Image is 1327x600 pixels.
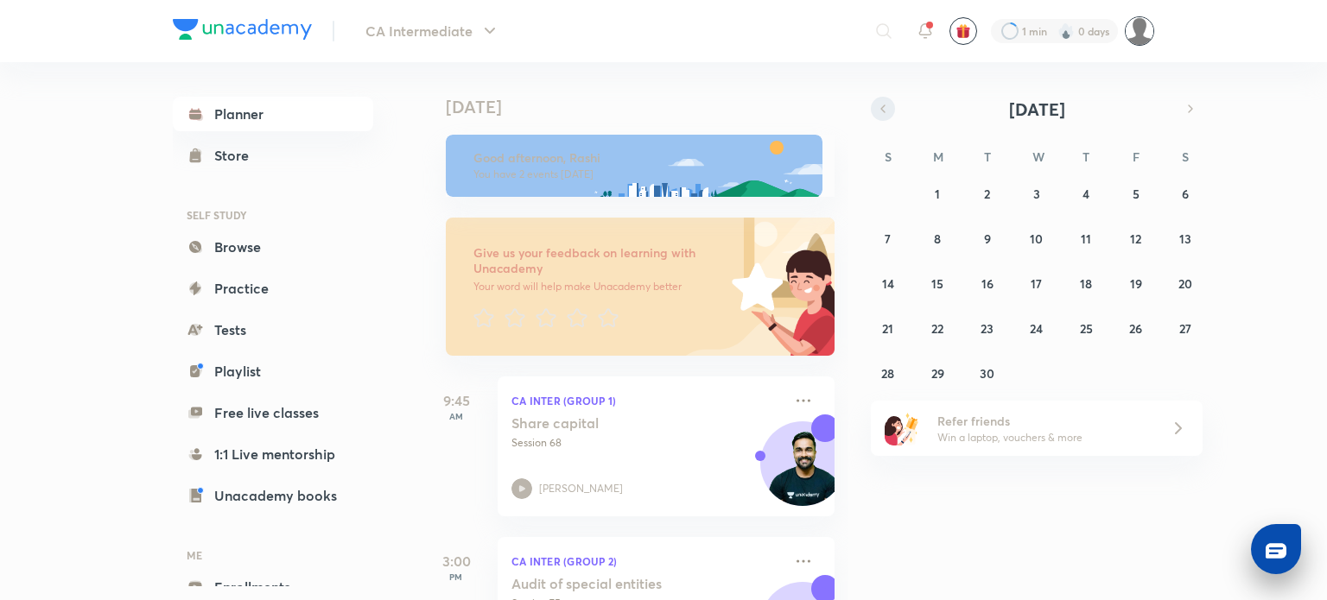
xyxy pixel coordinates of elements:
[511,551,783,572] p: CA Inter (Group 2)
[974,314,1001,342] button: September 23, 2025
[173,354,373,388] a: Playlist
[1122,224,1150,252] button: September 12, 2025
[895,97,1178,121] button: [DATE]
[1023,314,1051,342] button: September 24, 2025
[974,224,1001,252] button: September 9, 2025
[974,269,1001,297] button: September 16, 2025
[981,275,994,292] abbr: September 16, 2025
[885,411,919,445] img: referral
[1171,224,1199,252] button: September 13, 2025
[974,359,1001,387] button: September 30, 2025
[511,414,727,432] h5: Share capital
[1072,224,1100,252] button: September 11, 2025
[874,314,902,342] button: September 21, 2025
[1057,22,1075,40] img: streak
[761,431,844,514] img: Avatar
[981,320,994,337] abbr: September 23, 2025
[874,359,902,387] button: September 28, 2025
[984,148,991,165] abbr: Tuesday
[924,224,951,252] button: September 8, 2025
[1133,148,1140,165] abbr: Friday
[974,180,1001,207] button: September 2, 2025
[956,23,971,39] img: avatar
[422,572,491,582] p: PM
[881,365,894,382] abbr: September 28, 2025
[1033,186,1040,202] abbr: September 3, 2025
[473,280,726,294] p: Your word will help make Unacademy better
[173,437,373,471] a: 1:1 Live mentorship
[1130,231,1141,247] abbr: September 12, 2025
[355,14,511,48] button: CA Intermediate
[1081,231,1091,247] abbr: September 11, 2025
[1030,231,1043,247] abbr: September 10, 2025
[1072,180,1100,207] button: September 4, 2025
[874,269,902,297] button: September 14, 2025
[422,390,491,411] h5: 9:45
[949,17,977,45] button: avatar
[1122,314,1150,342] button: September 26, 2025
[1023,180,1051,207] button: September 3, 2025
[511,390,783,411] p: CA Inter (Group 1)
[885,231,891,247] abbr: September 7, 2025
[984,186,990,202] abbr: September 2, 2025
[1171,180,1199,207] button: September 6, 2025
[173,19,312,40] img: Company Logo
[1023,269,1051,297] button: September 17, 2025
[473,245,726,276] h6: Give us your feedback on learning with Unacademy
[1182,186,1189,202] abbr: September 6, 2025
[882,320,893,337] abbr: September 21, 2025
[1129,320,1142,337] abbr: September 26, 2025
[511,575,727,592] h5: Audit of special entities
[924,314,951,342] button: September 22, 2025
[1072,269,1100,297] button: September 18, 2025
[173,200,373,230] h6: SELF STUDY
[673,218,835,356] img: feedback_image
[173,97,373,131] a: Planner
[1030,320,1043,337] abbr: September 24, 2025
[882,275,894,292] abbr: September 14, 2025
[1122,180,1150,207] button: September 5, 2025
[1179,231,1191,247] abbr: September 13, 2025
[937,430,1150,445] p: Win a laptop, vouchers & more
[933,148,943,165] abbr: Monday
[1133,186,1140,202] abbr: September 5, 2025
[422,411,491,421] p: AM
[173,271,373,306] a: Practice
[1130,275,1142,292] abbr: September 19, 2025
[173,540,373,570] h6: ME
[1031,275,1042,292] abbr: September 17, 2025
[1009,98,1065,121] span: [DATE]
[173,138,373,173] a: Store
[924,180,951,207] button: September 1, 2025
[934,231,941,247] abbr: September 8, 2025
[173,230,373,264] a: Browse
[1125,16,1154,46] img: Rashi Maheshwari
[1179,320,1191,337] abbr: September 27, 2025
[924,269,951,297] button: September 15, 2025
[173,478,373,513] a: Unacademy books
[214,145,259,166] div: Store
[1122,269,1150,297] button: September 19, 2025
[931,365,944,382] abbr: September 29, 2025
[422,551,491,572] h5: 3:00
[885,148,892,165] abbr: Sunday
[1023,224,1051,252] button: September 10, 2025
[935,186,940,202] abbr: September 1, 2025
[473,150,807,166] h6: Good afternoon, Rashi
[473,167,807,181] p: You have 2 events [DATE]
[446,135,822,197] img: afternoon
[1171,269,1199,297] button: September 20, 2025
[931,320,943,337] abbr: September 22, 2025
[173,19,312,44] a: Company Logo
[984,231,991,247] abbr: September 9, 2025
[1182,148,1189,165] abbr: Saturday
[924,359,951,387] button: September 29, 2025
[173,313,373,347] a: Tests
[1072,314,1100,342] button: September 25, 2025
[1171,314,1199,342] button: September 27, 2025
[874,224,902,252] button: September 7, 2025
[1083,148,1089,165] abbr: Thursday
[173,395,373,430] a: Free live classes
[1080,275,1092,292] abbr: September 18, 2025
[1083,186,1089,202] abbr: September 4, 2025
